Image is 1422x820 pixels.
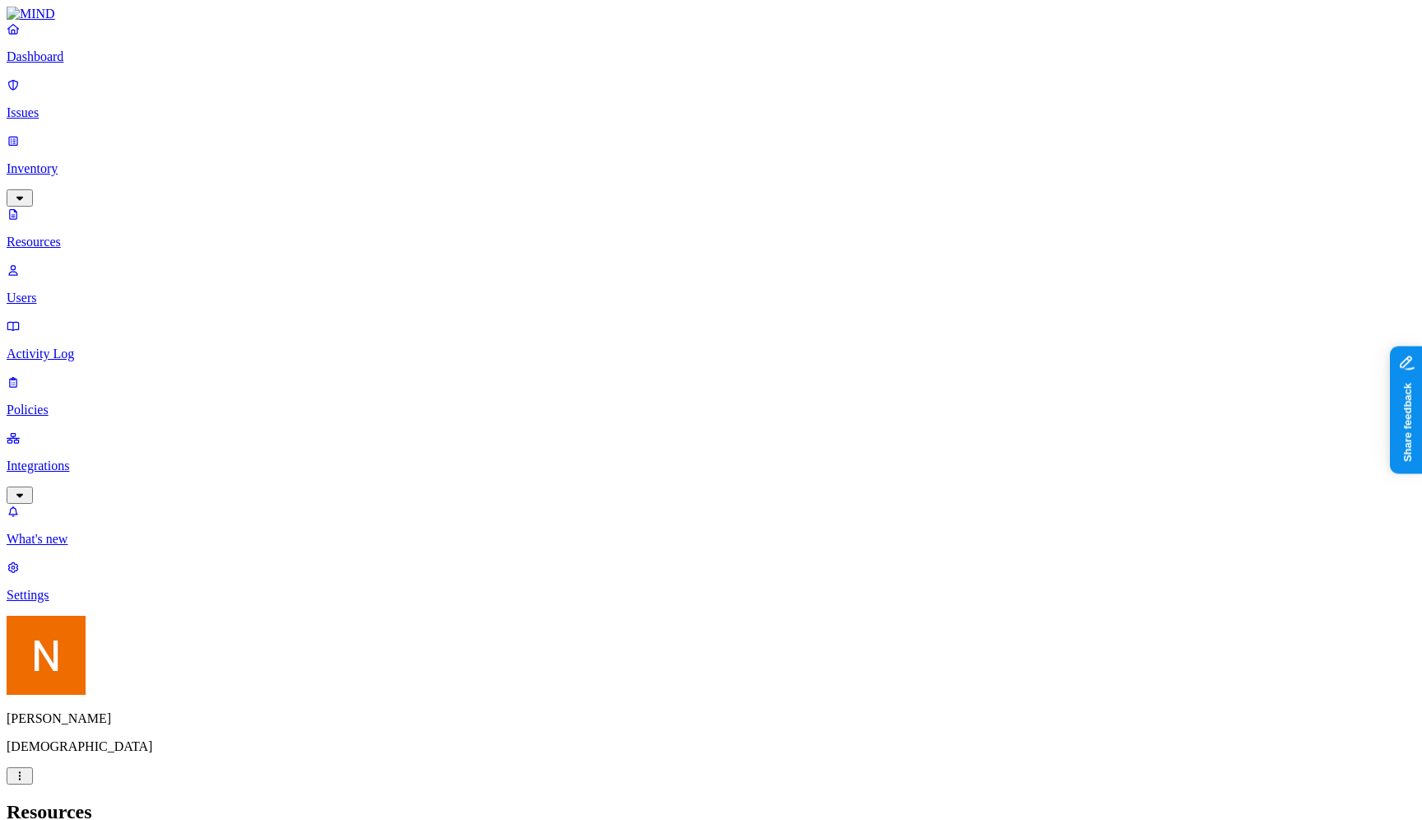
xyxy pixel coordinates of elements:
a: Settings [7,560,1415,603]
p: Policies [7,403,1415,417]
a: Inventory [7,133,1415,204]
a: MIND [7,7,1415,21]
p: Dashboard [7,49,1415,64]
img: Nitai Mishary [7,616,86,695]
p: Activity Log [7,347,1415,361]
a: Dashboard [7,21,1415,64]
img: MIND [7,7,55,21]
a: Users [7,263,1415,305]
a: Integrations [7,431,1415,501]
a: Issues [7,77,1415,120]
p: Integrations [7,459,1415,473]
p: Users [7,291,1415,305]
a: What's new [7,504,1415,547]
p: What's new [7,532,1415,547]
a: Policies [7,375,1415,417]
a: Resources [7,207,1415,249]
p: [PERSON_NAME] [7,711,1415,726]
p: Issues [7,105,1415,120]
a: Activity Log [7,319,1415,361]
p: [DEMOGRAPHIC_DATA] [7,739,1415,754]
p: Inventory [7,161,1415,176]
p: Settings [7,588,1415,603]
p: Resources [7,235,1415,249]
